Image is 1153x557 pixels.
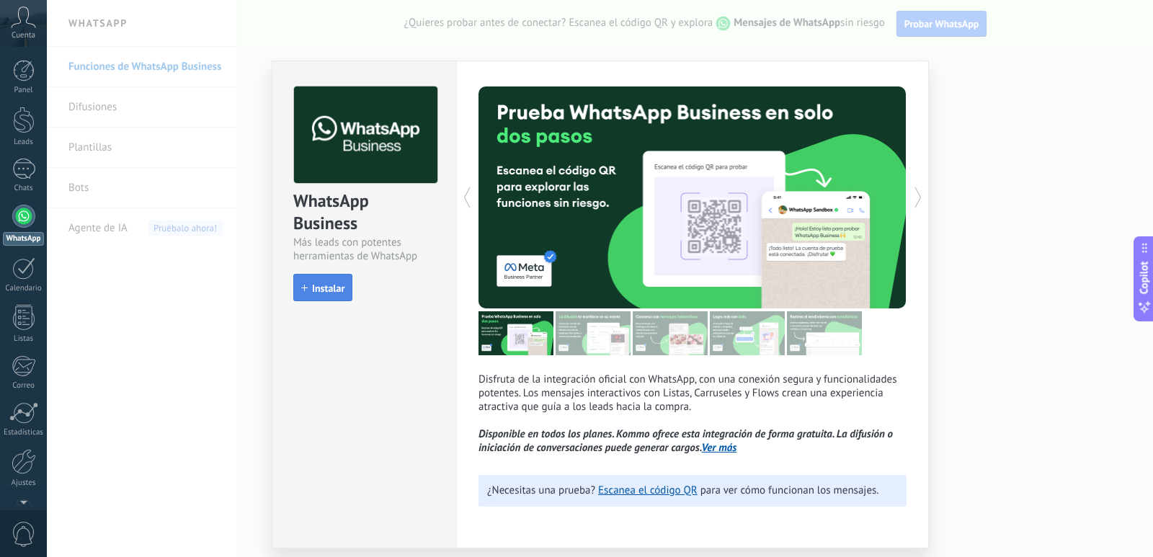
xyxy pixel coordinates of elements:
a: Escanea el código QR [598,484,698,497]
img: logo_main.png [294,86,437,184]
img: tour_image_62c9952fc9cf984da8d1d2aa2c453724.png [710,311,785,355]
div: Más leads con potentes herramientas de WhatsApp [293,236,435,263]
button: Instalar [293,274,352,301]
div: Listas [3,334,45,344]
div: Panel [3,86,45,95]
a: Ver más [702,441,737,455]
span: Cuenta [12,31,35,40]
div: Chats [3,184,45,193]
img: tour_image_cc27419dad425b0ae96c2716632553fa.png [556,311,631,355]
div: WhatsApp [3,232,44,246]
img: tour_image_7a4924cebc22ed9e3259523e50fe4fd6.png [478,311,553,355]
span: Copilot [1137,261,1152,294]
i: Disponible en todos los planes. Kommo ofrece esta integración de forma gratuita. La difusión o in... [478,427,893,455]
span: ¿Necesitas una prueba? [487,484,595,497]
div: Ajustes [3,478,45,488]
div: Calendario [3,284,45,293]
div: Estadísticas [3,428,45,437]
img: tour_image_cc377002d0016b7ebaeb4dbe65cb2175.png [787,311,862,355]
p: Disfruta de la integración oficial con WhatsApp, con una conexión segura y funcionalidades potent... [478,373,907,455]
span: Instalar [312,283,344,293]
div: Correo [3,381,45,391]
img: tour_image_1009fe39f4f058b759f0df5a2b7f6f06.png [633,311,708,355]
div: WhatsApp Business [293,190,435,236]
span: para ver cómo funcionan los mensajes. [700,484,879,497]
div: Leads [3,138,45,147]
